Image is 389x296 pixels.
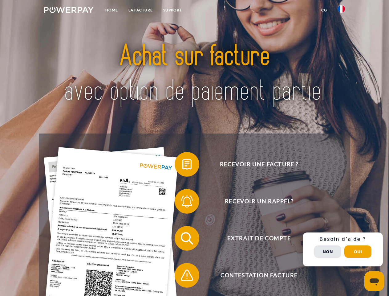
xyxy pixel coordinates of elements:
span: Contestation Facture [184,263,334,288]
button: Contestation Facture [175,263,335,288]
span: Recevoir un rappel? [184,189,334,214]
a: Home [100,5,123,16]
span: Extrait de compte [184,226,334,251]
button: Oui [344,245,371,258]
iframe: Bouton de lancement de la fenêtre de messagerie [364,271,384,291]
h3: Besoin d’aide ? [306,236,379,242]
a: Support [158,5,187,16]
img: qb_bill.svg [179,157,195,172]
div: Schnellhilfe [303,232,383,266]
button: Extrait de compte [175,226,335,251]
a: LA FACTURE [123,5,158,16]
a: CG [316,5,332,16]
button: Non [314,245,341,258]
img: qb_bell.svg [179,194,195,209]
button: Recevoir un rappel? [175,189,335,214]
span: Recevoir une facture ? [184,152,334,177]
img: title-powerpay_fr.svg [59,30,330,118]
img: qb_search.svg [179,231,195,246]
img: fr [338,5,345,13]
button: Recevoir une facture ? [175,152,335,177]
img: qb_warning.svg [179,268,195,283]
img: logo-powerpay-white.svg [44,7,94,13]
